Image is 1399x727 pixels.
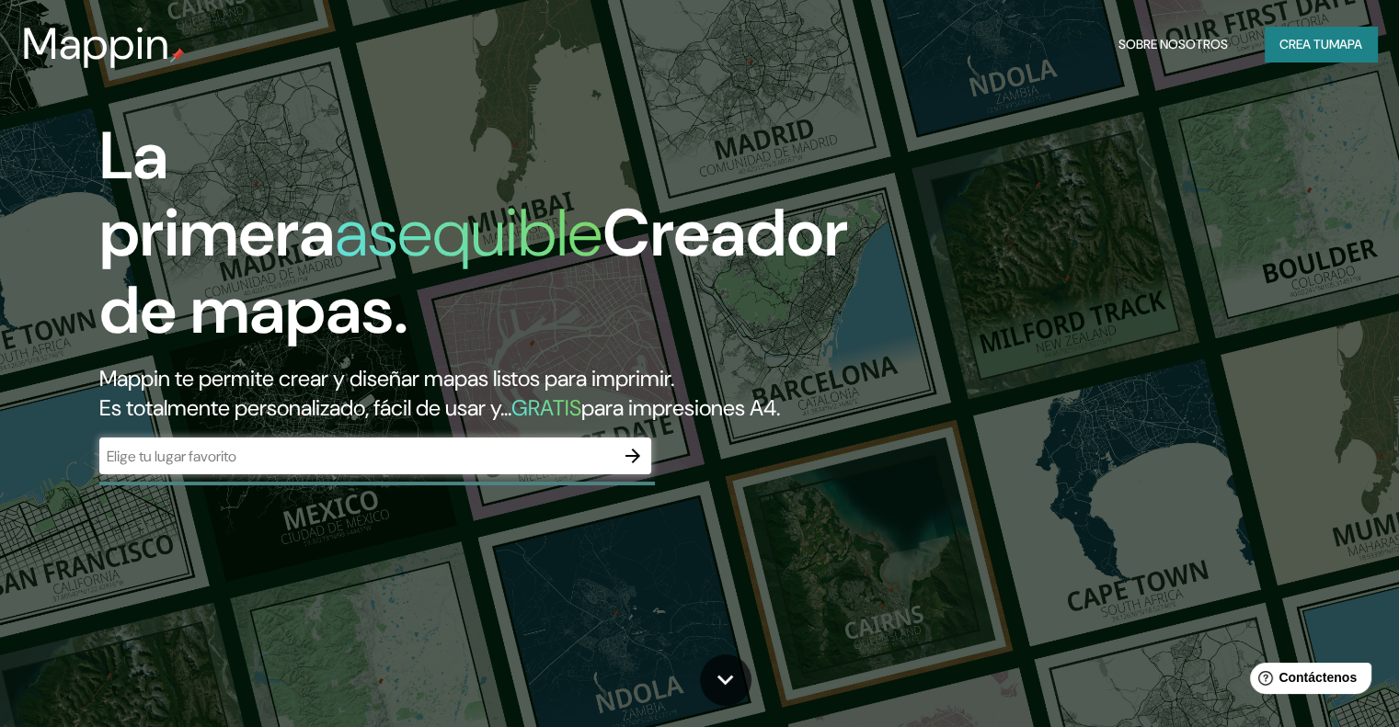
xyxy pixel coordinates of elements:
[22,15,170,73] font: Mappin
[99,190,848,353] font: Creador de mapas.
[99,113,335,276] font: La primera
[1235,655,1379,707] iframe: Lanzador de widgets de ayuda
[1265,27,1377,62] button: Crea tumapa
[99,393,511,422] font: Es totalmente personalizado, fácil de usar y...
[1279,36,1329,52] font: Crea tu
[511,393,581,422] font: GRATIS
[1118,36,1228,52] font: Sobre nosotros
[1111,27,1235,62] button: Sobre nosotros
[170,48,185,62] img: pin de mapeo
[335,190,602,276] font: asequible
[581,393,780,422] font: para impresiones A4.
[99,364,674,392] font: Mappin te permite crear y diseñar mapas listos para imprimir.
[1329,36,1362,52] font: mapa
[99,446,614,467] input: Elige tu lugar favorito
